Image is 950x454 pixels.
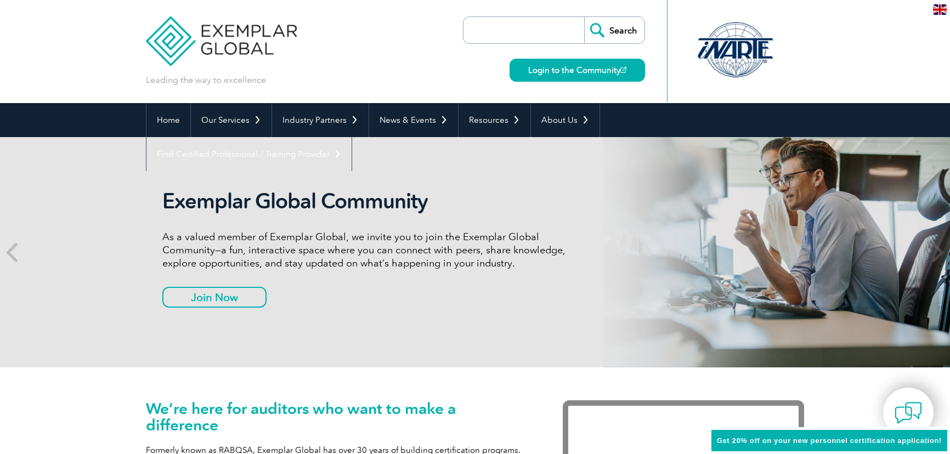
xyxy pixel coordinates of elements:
[191,103,272,137] a: Our Services
[162,189,574,214] h2: Exemplar Global Community
[459,103,530,137] a: Resources
[510,59,645,82] a: Login to the Community
[162,287,267,308] a: Join Now
[162,230,574,270] p: As a valued member of Exemplar Global, we invite you to join the Exemplar Global Community—a fun,...
[620,67,626,73] img: open_square.png
[146,103,190,137] a: Home
[146,137,352,171] a: Find Certified Professional / Training Provider
[272,103,369,137] a: Industry Partners
[146,74,266,86] p: Leading the way to excellence
[895,399,922,427] img: contact-chat.png
[933,4,947,15] img: en
[146,400,530,433] h1: We’re here for auditors who want to make a difference
[584,17,644,43] input: Search
[717,436,942,445] span: Get 20% off on your new personnel certification application!
[531,103,600,137] a: About Us
[369,103,458,137] a: News & Events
